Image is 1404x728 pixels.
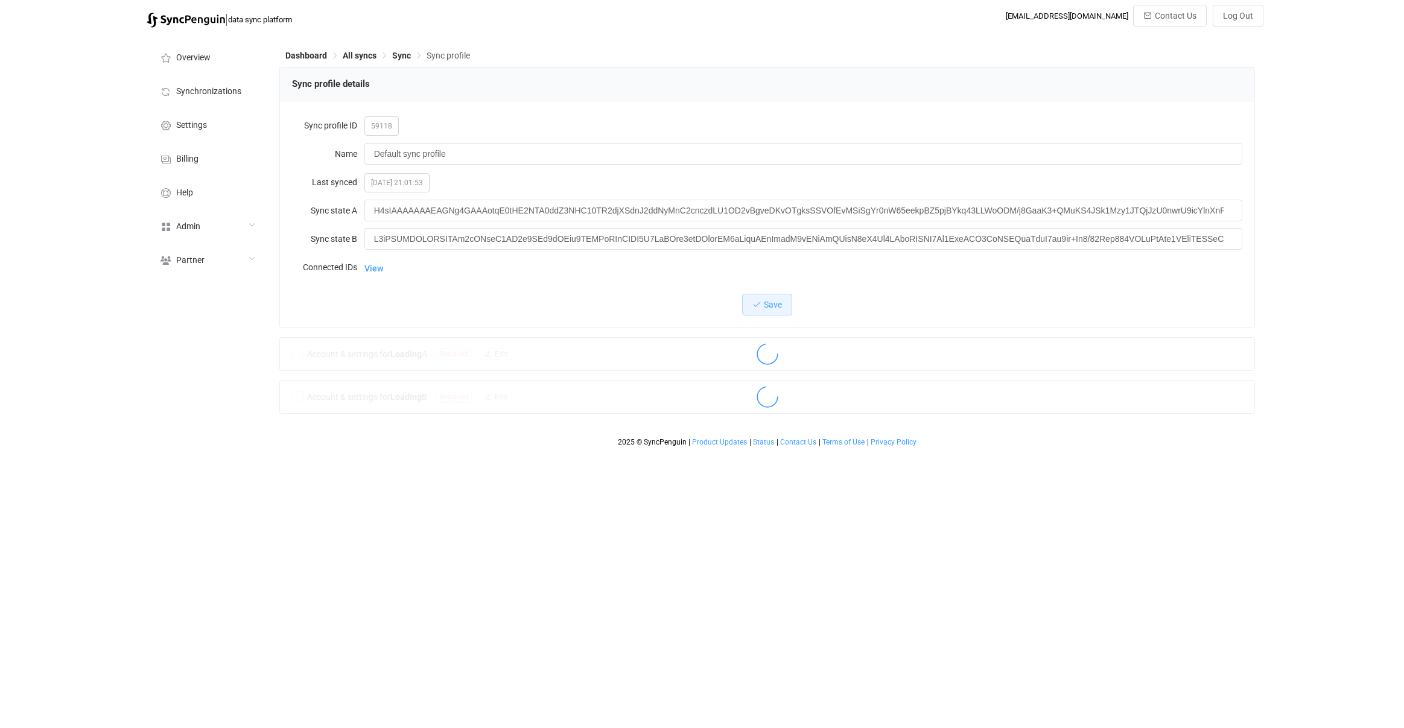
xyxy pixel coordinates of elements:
span: | [867,438,869,446]
span: Sync profile [427,51,470,60]
img: syncpenguin.svg [147,13,225,28]
span: Synchronizations [176,87,241,97]
div: [EMAIL_ADDRESS][DOMAIN_NAME] [1006,11,1128,21]
a: Contact Us [780,438,817,446]
span: | [688,438,690,446]
span: Partner [176,256,205,265]
a: Privacy Policy [870,438,917,446]
button: Contact Us [1133,5,1207,27]
span: Log Out [1223,11,1253,21]
span: Sync [392,51,411,60]
a: Product Updates [691,438,748,446]
span: Admin [176,222,200,232]
a: Billing [147,141,267,175]
span: | [777,438,778,446]
span: 2025 © SyncPenguin [618,438,687,446]
span: | [819,438,821,446]
a: Synchronizations [147,74,267,107]
span: Dashboard [285,51,327,60]
span: | [225,11,228,28]
div: Breadcrumb [285,51,470,60]
span: All syncs [343,51,376,60]
span: Product Updates [692,438,747,446]
a: Help [147,175,267,209]
span: Privacy Policy [871,438,916,446]
span: Overview [176,53,211,63]
a: Overview [147,40,267,74]
span: data sync platform [228,15,292,24]
span: Status [753,438,774,446]
a: Status [752,438,775,446]
span: Contact Us [780,438,816,446]
a: |data sync platform [147,11,292,28]
a: Settings [147,107,267,141]
span: Billing [176,154,199,164]
span: Contact Us [1155,11,1196,21]
span: Settings [176,121,207,130]
button: Log Out [1213,5,1263,27]
a: Terms of Use [822,438,865,446]
span: Help [176,188,193,198]
span: | [749,438,751,446]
